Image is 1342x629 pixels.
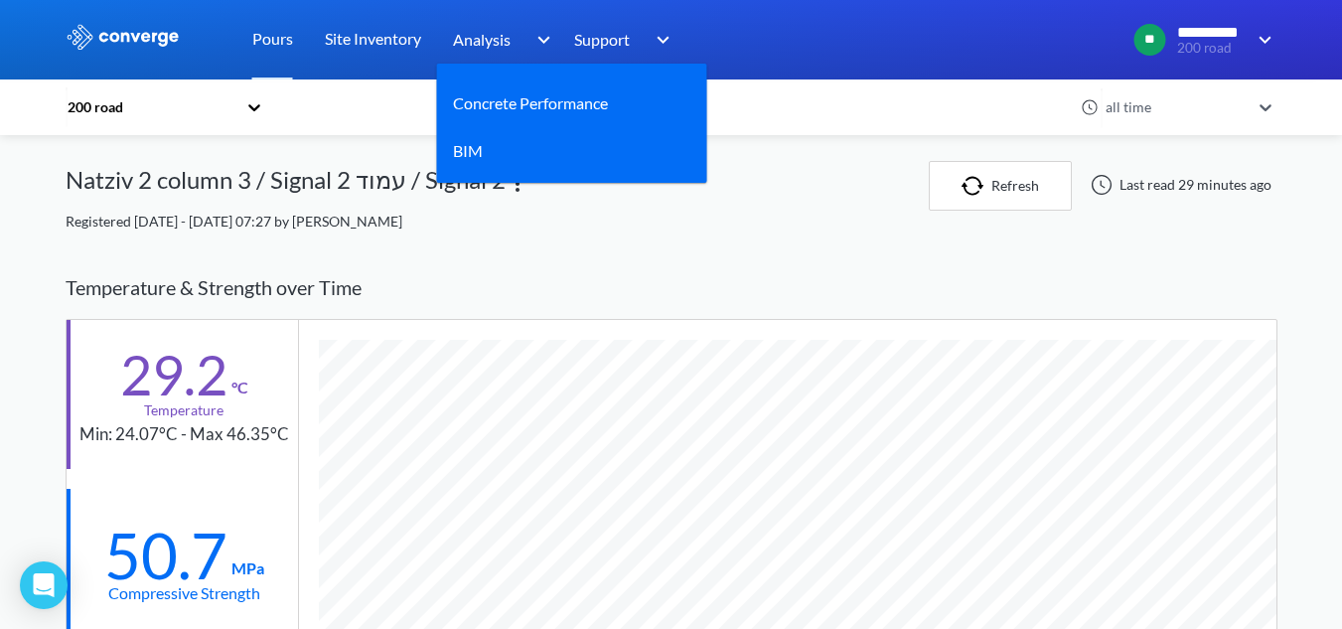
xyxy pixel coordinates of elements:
div: Min: 24.07°C - Max 46.35°C [79,421,289,448]
div: 29.2 [120,350,227,399]
img: icon-refresh.svg [962,176,991,196]
div: all time [1101,96,1250,118]
img: more.svg [506,172,529,196]
img: logo_ewhite.svg [66,24,181,50]
img: icon-clock.svg [1081,98,1099,116]
div: Natziv 2 column 3 / Signal 2 עמוד / Signal 2 [66,161,506,211]
a: BIM [453,138,483,163]
span: Registered [DATE] - [DATE] 07:27 by [PERSON_NAME] [66,213,402,230]
img: downArrow.svg [523,28,555,52]
a: Concrete Performance [453,90,608,115]
div: 50.7 [104,531,227,580]
div: Open Intercom Messenger [20,561,68,609]
span: Support [574,27,630,52]
button: Refresh [929,161,1072,211]
img: downArrow.svg [644,28,675,52]
div: Temperature [144,399,224,421]
div: Compressive Strength [108,580,260,605]
span: 200 road [1177,41,1246,56]
div: 200 road [66,96,236,118]
img: downArrow.svg [1246,28,1277,52]
span: Analysis [453,27,511,52]
div: Last read 29 minutes ago [1080,173,1277,197]
div: Temperature & Strength over Time [66,256,1277,319]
